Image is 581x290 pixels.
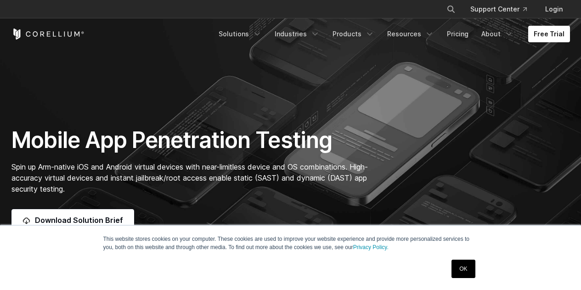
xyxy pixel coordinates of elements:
[213,26,570,42] div: Navigation Menu
[11,28,85,40] a: Corellium Home
[435,1,570,17] div: Navigation Menu
[35,215,123,226] span: Download Solution Brief
[463,1,534,17] a: Support Center
[528,26,570,42] a: Free Trial
[213,26,267,42] a: Solutions
[476,26,519,42] a: About
[11,162,368,193] span: Spin up Arm-native iOS and Android virtual devices with near-limitless device and OS combinations...
[353,244,389,250] a: Privacy Policy.
[443,1,459,17] button: Search
[11,209,134,231] a: Download Solution Brief
[451,260,475,278] a: OK
[269,26,325,42] a: Industries
[382,26,440,42] a: Resources
[441,26,474,42] a: Pricing
[103,235,478,251] p: This website stores cookies on your computer. These cookies are used to improve your website expe...
[327,26,380,42] a: Products
[11,126,378,154] h1: Mobile App Penetration Testing
[538,1,570,17] a: Login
